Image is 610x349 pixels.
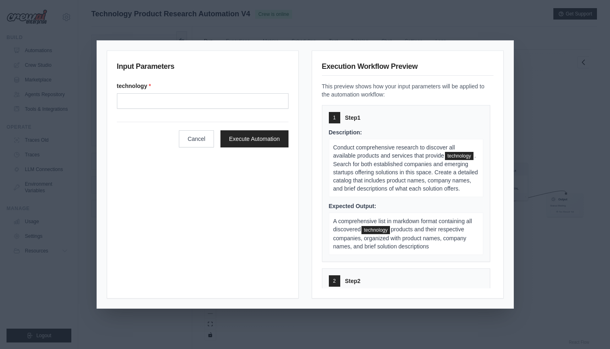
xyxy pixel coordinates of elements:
span: technology [361,226,390,234]
button: Cancel [179,130,214,147]
span: Step 2 [345,277,361,285]
p: This preview shows how your input parameters will be applied to the automation workflow: [322,82,493,99]
span: Expected Output: [329,203,377,209]
span: 1 [333,114,336,121]
span: Step 1 [345,114,361,122]
iframe: Chat Widget [569,310,610,349]
span: products and their respective companies, organized with product names, company names, and brief s... [333,226,467,249]
span: Conduct comprehensive research to discover all available products and services that provide [333,144,455,159]
span: Description: [329,129,362,136]
span: . Search for both established companies and emerging startups offering solutions in this space. C... [333,152,478,192]
span: 2 [333,278,336,284]
label: technology [117,82,288,90]
h3: Execution Workflow Preview [322,61,493,76]
h3: Input Parameters [117,61,288,75]
span: technology [445,152,473,160]
button: Execute Automation [220,130,288,147]
span: A comprehensive list in markdown format containing all discovered [333,218,472,233]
